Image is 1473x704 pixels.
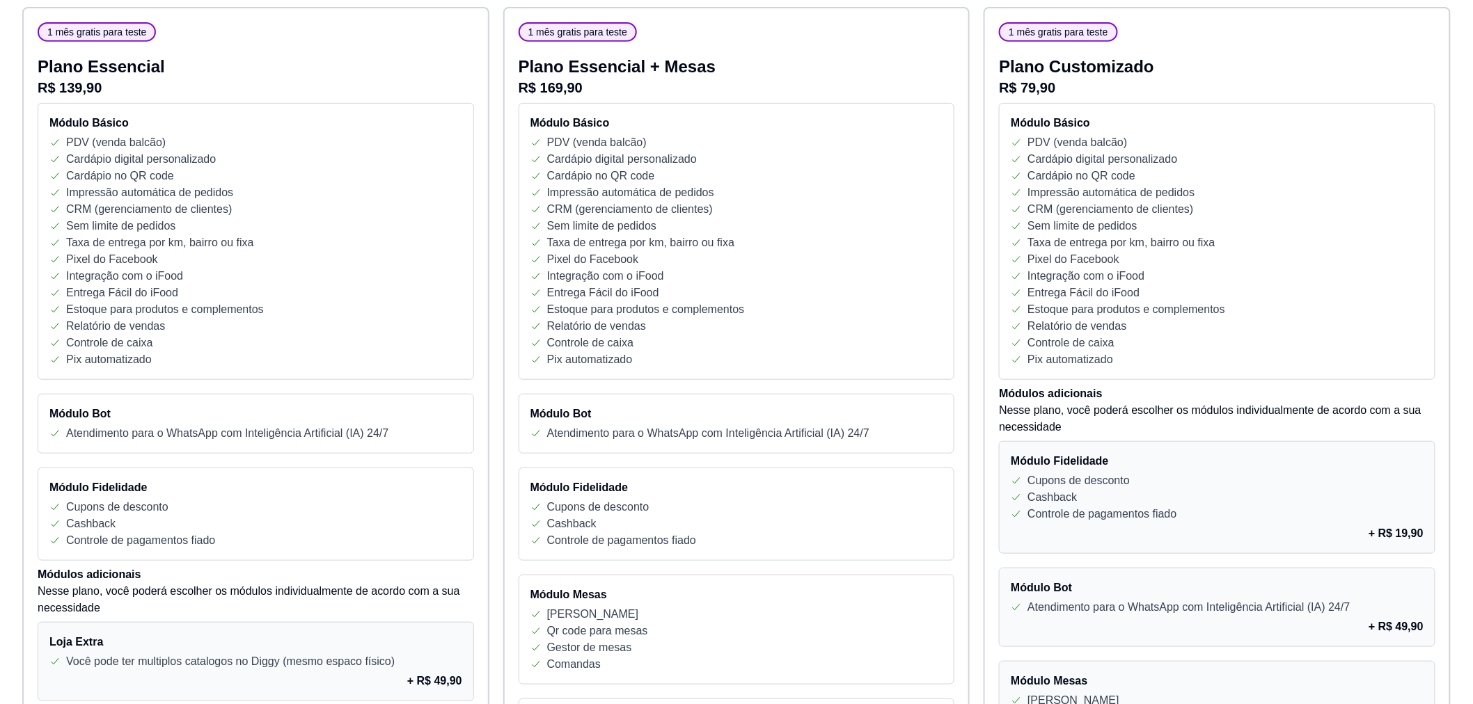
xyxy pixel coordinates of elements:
span: 1 mês gratis para teste [523,25,633,39]
p: Entrega Fácil do iFood [1027,285,1140,301]
span: 1 mês gratis para teste [42,25,152,39]
p: Integração com o iFood [547,268,664,285]
p: Gestor de mesas [547,639,632,656]
p: PDV (venda balcão) [1027,134,1127,151]
p: Plano Essencial [38,56,474,78]
p: CRM (gerenciamento de clientes) [66,201,232,218]
p: PDV (venda balcão) [547,134,647,151]
h4: Módulo Básico [49,115,462,131]
p: Pixel do Facebook [66,251,158,268]
p: Cupons de desconto [66,499,168,515]
p: Você pode ter multiplos catalogos no Diggy (mesmo espaco físico) [66,653,395,670]
h4: Módulos adicionais [999,385,1435,402]
p: Sem limite de pedidos [1027,218,1137,234]
span: 1 mês gratis para teste [1003,25,1113,39]
p: Pix automatizado [66,351,152,368]
p: Controle de caixa [547,335,634,351]
p: Taxa de entrega por km, bairro ou fixa [1027,234,1215,251]
p: Sem limite de pedidos [547,218,656,234]
p: R$ 139,90 [38,78,474,97]
p: Estoque para produtos e complementos [66,301,264,318]
p: Controle de caixa [66,335,153,351]
p: Taxa de entrega por km, bairro ou fixa [66,234,253,251]
p: Atendimento para o WhatsApp com Inteligência Artificial (IA) 24/7 [66,425,388,442]
p: Nesse plano, você poderá escolher os módulos individualmente de acordo com a sua necessidade [999,402,1435,435]
p: Controle de pagamentos fiado [1027,506,1176,522]
p: Cardápio no QR code [547,168,655,184]
p: Controle de caixa [1027,335,1114,351]
p: Integração com o iFood [66,268,183,285]
p: Estoque para produtos e complementos [1027,301,1225,318]
p: Pix automatizado [1027,351,1113,368]
p: Cardápio digital personalizado [547,151,697,168]
p: R$ 169,90 [519,78,955,97]
h4: Módulo Mesas [1011,673,1424,689]
p: Plano Essencial + Mesas [519,56,955,78]
p: + R$ 49,90 [407,673,462,689]
p: Atendimento para o WhatsApp com Inteligência Artificial (IA) 24/7 [1027,599,1350,616]
h4: Módulo Bot [1011,579,1424,596]
h4: Módulo Bot [49,406,462,422]
p: Cashback [547,515,597,532]
p: CRM (gerenciamento de clientes) [547,201,713,218]
p: Cardápio no QR code [66,168,174,184]
p: Comandas [547,656,601,673]
p: Qr code para mesas [547,623,648,639]
p: Impressão automática de pedidos [1027,184,1195,201]
p: Cardápio no QR code [1027,168,1135,184]
p: Impressão automática de pedidos [66,184,233,201]
p: Cupons de desconto [547,499,649,515]
h4: Módulo Fidelidade [530,479,943,496]
p: R$ 79,90 [999,78,1435,97]
p: Controle de pagamentos fiado [66,532,215,549]
h4: Módulo Fidelidade [1011,453,1424,470]
p: Cardápio digital personalizado [1027,151,1177,168]
p: [PERSON_NAME] [547,606,639,623]
p: Estoque para produtos e complementos [547,301,745,318]
h4: Módulo Mesas [530,586,943,603]
p: Cardápio digital personalizado [66,151,216,168]
h4: Módulo Fidelidade [49,479,462,496]
p: Entrega Fácil do iFood [547,285,659,301]
p: Integração com o iFood [1027,268,1144,285]
p: CRM (gerenciamento de clientes) [1027,201,1193,218]
h4: Módulo Básico [530,115,943,131]
p: Cashback [66,515,116,532]
p: Taxa de entrega por km, bairro ou fixa [547,234,734,251]
p: Entrega Fácil do iFood [66,285,178,301]
p: + R$ 19,90 [1369,525,1424,542]
h4: Módulos adicionais [38,566,474,583]
h4: Módulo Bot [530,406,943,422]
p: Pix automatizado [547,351,633,368]
h4: Módulo Básico [1011,115,1424,131]
h4: Loja Extra [49,634,462,650]
p: Nesse plano, você poderá escolher os módulos individualmente de acordo com a sua necessidade [38,583,474,616]
p: Relatório de vendas [547,318,646,335]
p: Cashback [1027,489,1077,506]
p: Controle de pagamentos fiado [547,532,696,549]
p: Relatório de vendas [1027,318,1126,335]
p: Plano Customizado [999,56,1435,78]
p: Sem limite de pedidos [66,218,175,234]
p: Pixel do Facebook [1027,251,1119,268]
p: Impressão automática de pedidos [547,184,714,201]
p: Atendimento para o WhatsApp com Inteligência Artificial (IA) 24/7 [547,425,869,442]
p: Relatório de vendas [66,318,165,335]
p: PDV (venda balcão) [66,134,166,151]
p: Cupons de desconto [1027,472,1130,489]
p: + R$ 49,90 [1369,618,1424,635]
p: Pixel do Facebook [547,251,639,268]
